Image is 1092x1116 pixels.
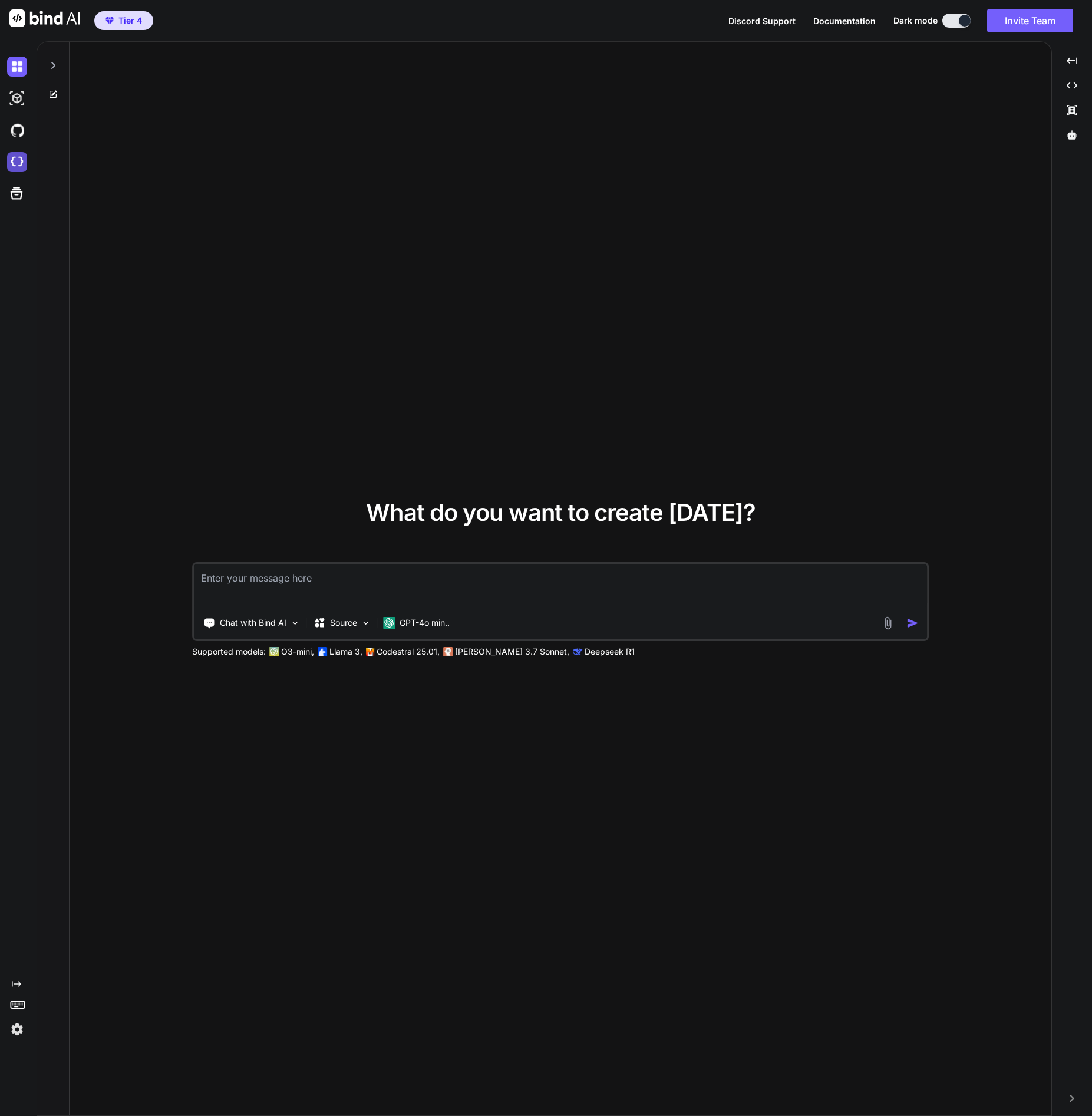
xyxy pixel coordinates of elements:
[290,618,300,628] img: Pick Tools
[105,17,114,24] img: premium
[728,16,796,26] span: Discord Support
[987,9,1073,32] button: Invite Team
[192,646,266,658] p: Supported models:
[383,617,395,629] img: GPT-4o mini
[400,617,450,629] p: GPT-4o min..
[455,646,569,658] p: [PERSON_NAME] 3.7 Sonnet,
[585,646,635,658] p: Deepseek R1
[377,646,440,658] p: Codestral 25.01,
[443,647,453,656] img: claude
[318,647,327,656] img: Llama2
[118,15,142,27] span: Tier 4
[329,646,362,658] p: Llama 3,
[7,1019,27,1039] img: settings
[893,15,938,27] span: Dark mode
[881,616,895,630] img: attachment
[330,617,357,629] p: Source
[906,617,919,629] img: icon
[269,647,279,656] img: GPT-4
[361,618,371,628] img: Pick Models
[573,647,582,656] img: claude
[7,120,27,140] img: githubDark
[9,9,80,27] img: Bind AI
[7,152,27,172] img: cloudideIcon
[366,648,374,656] img: Mistral-AI
[813,15,876,27] button: Documentation
[728,15,796,27] button: Discord Support
[220,617,286,629] p: Chat with Bind AI
[366,498,756,527] span: What do you want to create [DATE]?
[7,57,27,77] img: darkChat
[813,16,876,26] span: Documentation
[94,11,153,30] button: premiumTier 4
[281,646,314,658] p: O3-mini,
[7,88,27,108] img: darkAi-studio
